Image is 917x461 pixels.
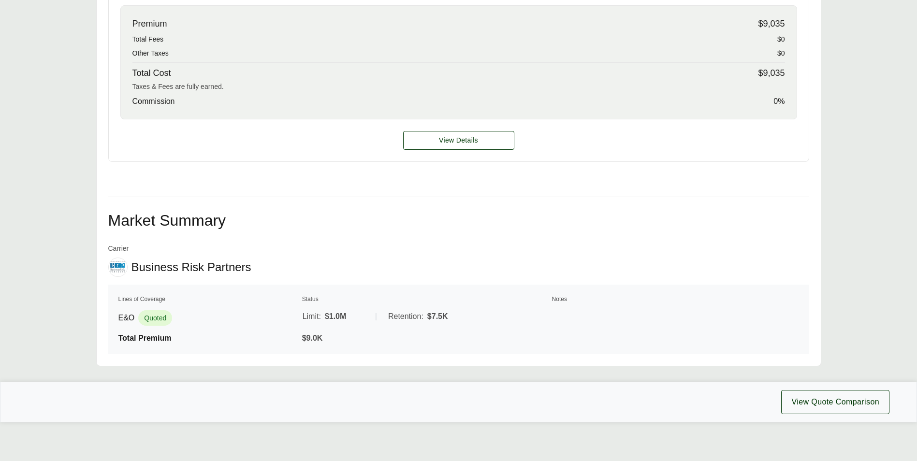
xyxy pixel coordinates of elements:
[758,17,785,30] span: $9,035
[118,294,300,304] th: Lines of Coverage
[439,135,478,145] span: View Details
[781,390,889,414] button: View Quote Comparison
[773,96,785,107] span: 0 %
[552,294,800,304] th: Notes
[132,82,785,92] div: Taxes & Fees are fully earned.
[388,311,423,322] span: Retention:
[118,312,135,324] span: E&O
[375,312,377,320] span: |
[777,48,785,58] span: $0
[132,67,171,80] span: Total Cost
[303,311,321,322] span: Limit:
[138,310,172,326] span: Quoted
[302,334,323,342] span: $9.0K
[427,311,448,322] span: $7.5K
[118,334,172,342] span: Total Premium
[758,67,785,80] span: $9,035
[108,244,251,254] span: Carrier
[403,131,514,150] button: View Details
[791,396,879,408] span: View Quote Comparison
[777,34,785,44] span: $0
[132,34,164,44] span: Total Fees
[132,96,175,107] span: Commission
[132,48,169,58] span: Other Taxes
[302,294,550,304] th: Status
[131,260,251,274] span: Business Risk Partners
[108,213,809,228] h2: Market Summary
[325,311,346,322] span: $1.0M
[109,260,127,275] img: Business Risk Partners
[403,131,514,150] a: Aspen details
[132,17,167,30] span: Premium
